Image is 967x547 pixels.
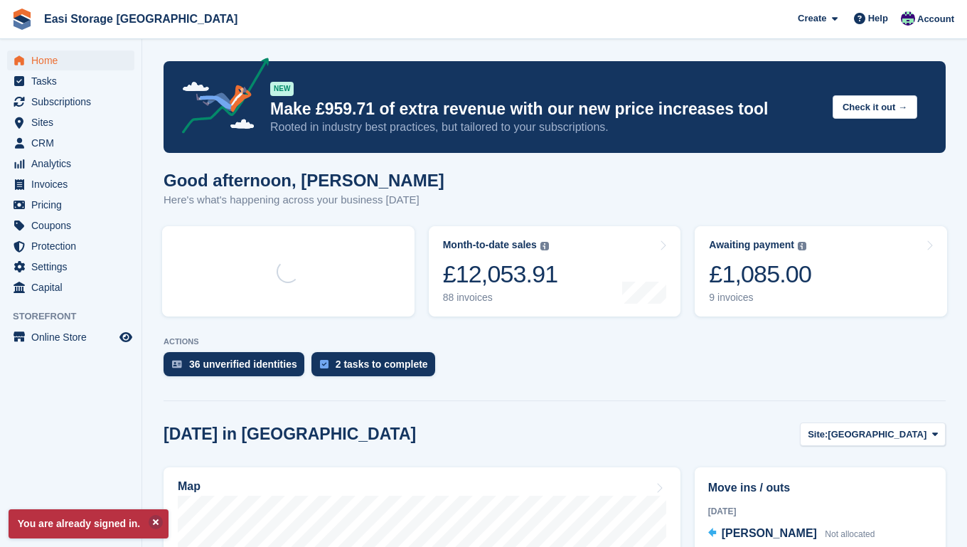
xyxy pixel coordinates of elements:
button: Site: [GEOGRAPHIC_DATA] [800,423,946,446]
a: menu [7,216,134,235]
div: Month-to-date sales [443,239,537,251]
a: menu [7,174,134,194]
span: Home [31,51,117,70]
a: Easi Storage [GEOGRAPHIC_DATA] [38,7,243,31]
span: Invoices [31,174,117,194]
span: Pricing [31,195,117,215]
span: Account [917,12,954,26]
span: Storefront [13,309,141,324]
span: Site: [808,427,828,442]
div: 36 unverified identities [189,359,297,370]
span: [PERSON_NAME] [722,527,817,539]
a: menu [7,277,134,297]
a: menu [7,112,134,132]
div: 2 tasks to complete [336,359,428,370]
span: Tasks [31,71,117,91]
p: You are already signed in. [9,509,169,538]
a: menu [7,51,134,70]
a: menu [7,236,134,256]
span: CRM [31,133,117,153]
a: menu [7,257,134,277]
img: Steven Cusick [901,11,915,26]
span: Help [868,11,888,26]
p: Here's what's happening across your business [DATE] [164,192,444,208]
a: Preview store [117,329,134,346]
div: £1,085.00 [709,260,811,289]
div: [DATE] [708,505,932,518]
img: verify_identity-adf6edd0f0f0b5bbfe63781bf79b02c33cf7c696d77639b501bdc392416b5a36.svg [172,360,182,368]
a: menu [7,327,134,347]
span: Coupons [31,216,117,235]
span: Subscriptions [31,92,117,112]
a: Awaiting payment £1,085.00 9 invoices [695,226,947,317]
div: 88 invoices [443,292,558,304]
span: [GEOGRAPHIC_DATA] [828,427,926,442]
img: task-75834270c22a3079a89374b754ae025e5fb1db73e45f91037f5363f120a921f8.svg [320,360,328,368]
a: menu [7,71,134,91]
span: Create [798,11,826,26]
h2: Map [178,480,201,493]
h2: [DATE] in [GEOGRAPHIC_DATA] [164,425,416,444]
span: Not allocated [825,529,875,539]
button: Check it out → [833,95,917,119]
a: menu [7,154,134,174]
p: ACTIONS [164,337,946,346]
div: £12,053.91 [443,260,558,289]
a: 2 tasks to complete [311,352,442,383]
img: icon-info-grey-7440780725fd019a000dd9b08b2336e03edf1995a4989e88bcd33f0948082b44.svg [798,242,806,250]
span: Sites [31,112,117,132]
span: Protection [31,236,117,256]
span: Settings [31,257,117,277]
p: Make £959.71 of extra revenue with our new price increases tool [270,99,821,120]
span: Capital [31,277,117,297]
img: icon-info-grey-7440780725fd019a000dd9b08b2336e03edf1995a4989e88bcd33f0948082b44.svg [540,242,549,250]
img: stora-icon-8386f47178a22dfd0bd8f6a31ec36ba5ce8667c1dd55bd0f319d3a0aa187defe.svg [11,9,33,30]
h1: Good afternoon, [PERSON_NAME] [164,171,444,190]
a: [PERSON_NAME] Not allocated [708,525,875,543]
a: menu [7,133,134,153]
div: NEW [270,82,294,96]
a: 36 unverified identities [164,352,311,383]
div: 9 invoices [709,292,811,304]
a: menu [7,92,134,112]
a: Month-to-date sales £12,053.91 88 invoices [429,226,681,317]
span: Analytics [31,154,117,174]
div: Awaiting payment [709,239,794,251]
span: Online Store [31,327,117,347]
p: Rooted in industry best practices, but tailored to your subscriptions. [270,120,821,135]
h2: Move ins / outs [708,479,932,496]
img: price-adjustments-announcement-icon-8257ccfd72463d97f412b2fc003d46551f7dbcb40ab6d574587a9cd5c0d94... [170,58,269,139]
a: menu [7,195,134,215]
